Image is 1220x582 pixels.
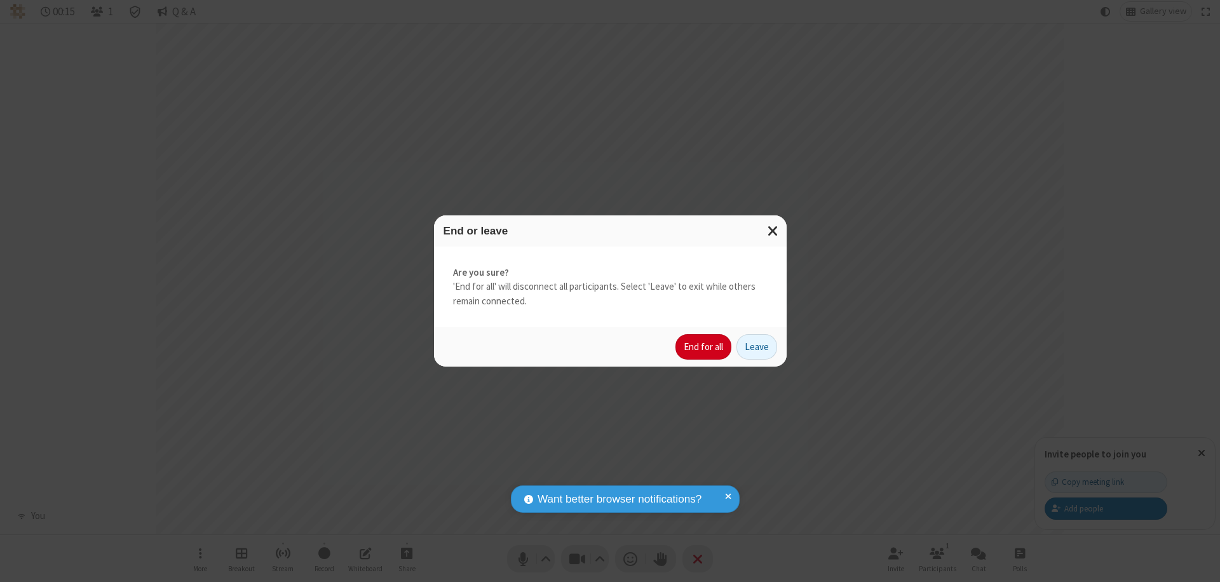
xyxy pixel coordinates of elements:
button: Leave [736,334,777,360]
span: Want better browser notifications? [538,491,701,508]
button: Close modal [760,215,787,247]
button: End for all [675,334,731,360]
h3: End or leave [444,225,777,237]
div: 'End for all' will disconnect all participants. Select 'Leave' to exit while others remain connec... [434,247,787,328]
strong: Are you sure? [453,266,768,280]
